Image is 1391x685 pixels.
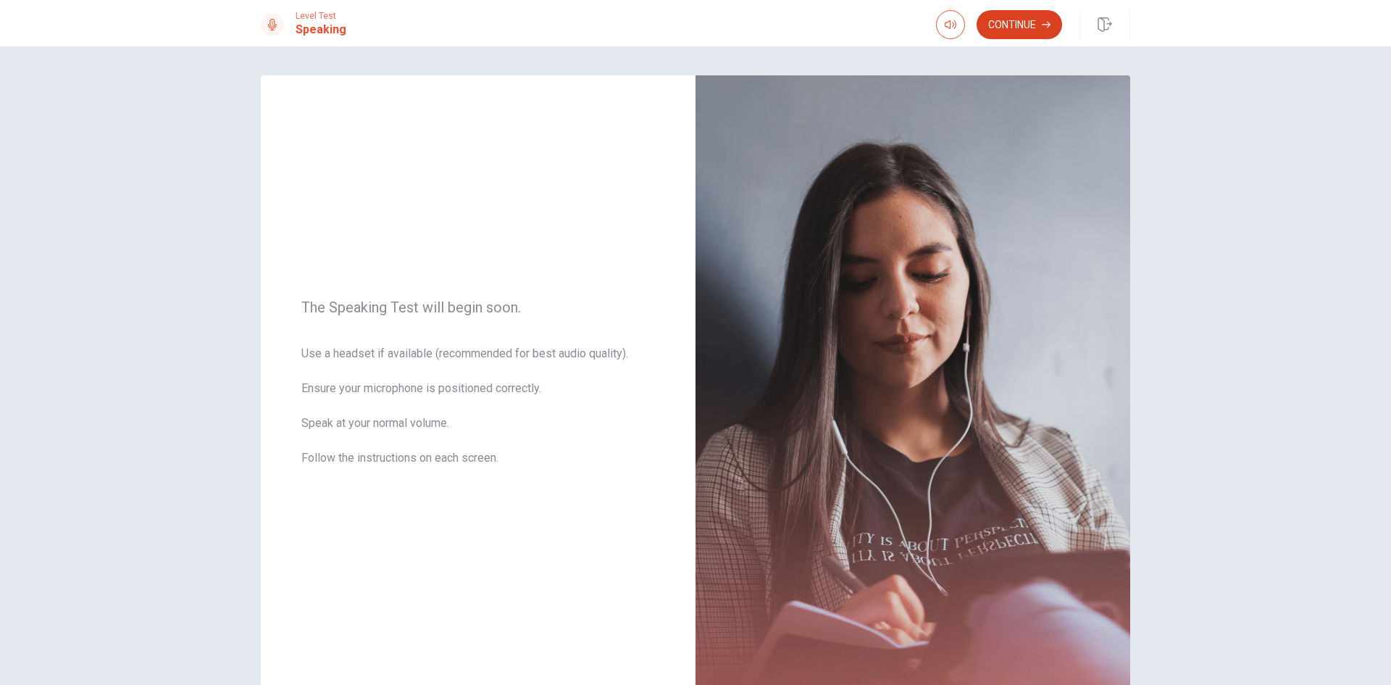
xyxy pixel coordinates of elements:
[296,21,346,38] h1: Speaking
[301,345,655,484] span: Use a headset if available (recommended for best audio quality). Ensure your microphone is positi...
[296,11,346,21] span: Level Test
[301,299,655,316] span: The Speaking Test will begin soon.
[977,10,1062,39] button: Continue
